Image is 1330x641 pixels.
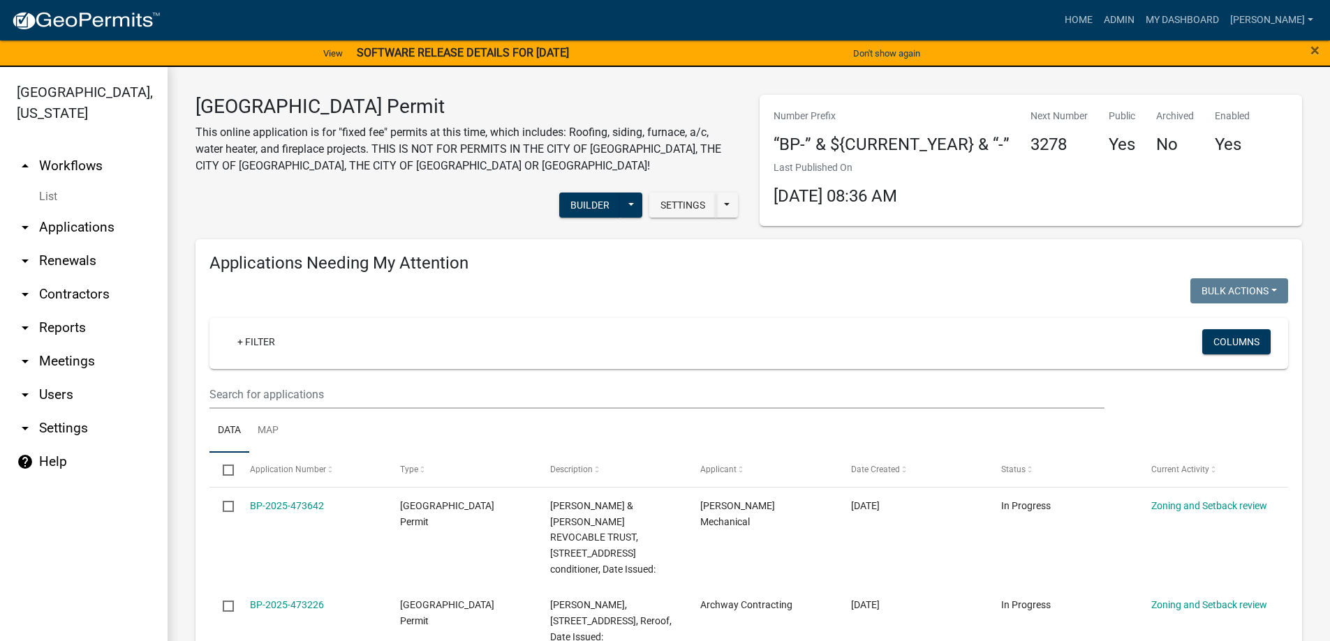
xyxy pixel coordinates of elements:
[17,420,34,437] i: arrow_drop_down
[250,500,324,511] a: BP-2025-473642
[209,453,236,486] datatable-header-cell: Select
[17,386,34,403] i: arrow_drop_down
[318,42,348,65] a: View
[1151,599,1267,610] a: Zoning and Setback review
[1190,278,1288,303] button: Bulk Actions
[1098,7,1140,33] a: Admin
[851,599,880,610] span: 09/03/2025
[1151,500,1267,511] a: Zoning and Setback review
[400,599,494,626] span: Isanti County Building Permit
[209,380,1104,409] input: Search for applications
[700,599,792,610] span: Archway Contracting
[17,453,34,470] i: help
[400,500,494,527] span: Isanti County Building Permit
[209,409,249,453] a: Data
[250,599,324,610] a: BP-2025-473226
[1156,135,1194,155] h4: No
[17,286,34,303] i: arrow_drop_down
[1109,109,1135,123] p: Public
[550,465,593,474] span: Description
[387,453,537,486] datatable-header-cell: Type
[1225,7,1319,33] a: [PERSON_NAME]
[249,409,287,453] a: Map
[550,500,656,575] span: MARK & LAURIE FAUST REVOCABLE TRUST, 26505 POTOMAC ST NE, Air conditioner, Date Issued:
[357,46,569,59] strong: SOFTWARE RELEASE DETAILS FOR [DATE]
[1215,135,1250,155] h4: Yes
[17,353,34,370] i: arrow_drop_down
[236,453,386,486] datatable-header-cell: Application Number
[400,465,418,474] span: Type
[848,42,926,65] button: Don't show again
[1310,42,1320,59] button: Close
[17,158,34,174] i: arrow_drop_up
[774,186,897,206] span: [DATE] 08:36 AM
[1001,599,1051,610] span: In Progress
[1151,465,1209,474] span: Current Activity
[537,453,687,486] datatable-header-cell: Description
[851,500,880,511] span: 09/04/2025
[700,500,775,527] span: Kramer Mechanical
[1001,500,1051,511] span: In Progress
[1059,7,1098,33] a: Home
[687,453,837,486] datatable-header-cell: Applicant
[195,124,739,174] p: This online application is for "fixed fee" permits at this time, which includes: Roofing, siding,...
[209,253,1288,273] h4: Applications Needing My Attention
[17,219,34,236] i: arrow_drop_down
[17,319,34,336] i: arrow_drop_down
[700,465,737,474] span: Applicant
[1030,135,1088,155] h4: 3278
[1310,40,1320,60] span: ×
[195,95,739,119] h3: [GEOGRAPHIC_DATA] Permit
[851,465,900,474] span: Date Created
[649,193,716,218] button: Settings
[1215,109,1250,123] p: Enabled
[226,329,286,354] a: + Filter
[1001,465,1026,474] span: Status
[559,193,621,218] button: Builder
[1030,109,1088,123] p: Next Number
[17,252,34,269] i: arrow_drop_down
[1156,109,1194,123] p: Archived
[837,453,987,486] datatable-header-cell: Date Created
[250,465,326,474] span: Application Number
[1109,135,1135,155] h4: Yes
[1202,329,1271,354] button: Columns
[774,160,897,175] p: Last Published On
[1140,7,1225,33] a: My Dashboard
[774,135,1010,155] h4: “BP-” & ${CURRENT_YEAR} & “-”
[1138,453,1288,486] datatable-header-cell: Current Activity
[988,453,1138,486] datatable-header-cell: Status
[774,109,1010,123] p: Number Prefix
